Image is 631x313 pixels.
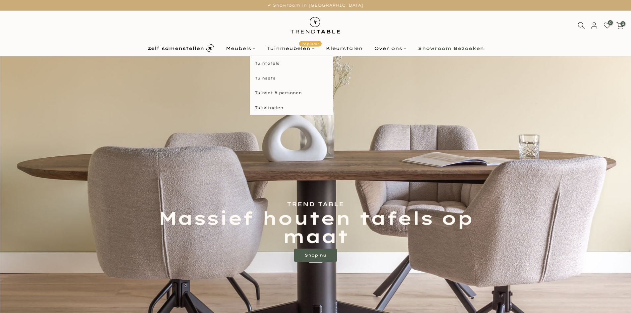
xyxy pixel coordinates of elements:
[616,22,623,29] a: 0
[294,249,337,262] a: Shop nu
[250,85,333,100] a: Tuinset 8 personen
[250,71,333,86] a: Tuinsets
[287,11,344,40] img: trend-table
[320,44,368,52] a: Kleurstalen
[147,46,204,51] b: Zelf samenstellen
[368,44,412,52] a: Over ons
[250,56,333,71] a: Tuintafels
[220,44,261,52] a: Meubels
[608,20,613,25] span: 0
[412,44,490,52] a: Showroom Bezoeken
[604,22,611,29] a: 0
[1,279,34,312] iframe: toggle-frame
[8,2,623,9] p: ✔ Showroom in [GEOGRAPHIC_DATA]
[141,42,220,54] a: Zelf samenstellen
[299,41,322,46] span: Populair
[250,100,333,115] a: Tuinstoelen
[261,44,320,52] a: TuinmeubelenPopulair
[620,21,625,26] span: 0
[418,46,484,51] b: Showroom Bezoeken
